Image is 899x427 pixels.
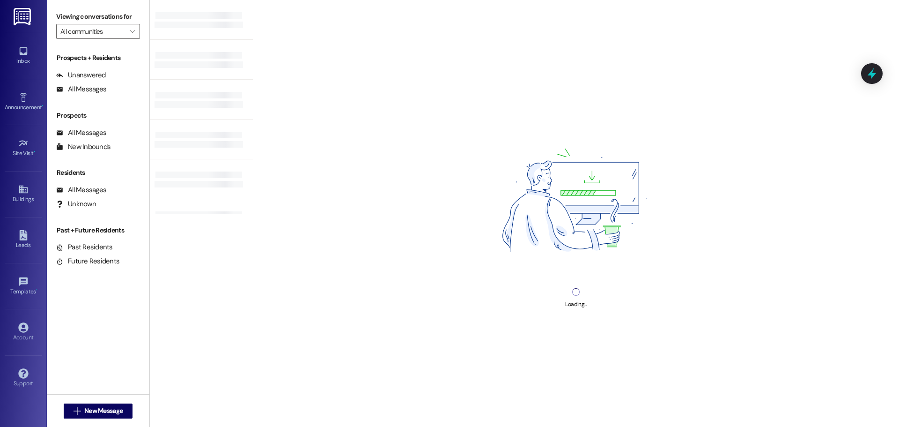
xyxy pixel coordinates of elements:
[5,43,42,68] a: Inbox
[56,256,119,266] div: Future Residents
[47,111,149,120] div: Prospects
[74,407,81,415] i: 
[56,242,113,252] div: Past Residents
[56,142,111,152] div: New Inbounds
[565,300,586,309] div: Loading...
[56,128,106,138] div: All Messages
[14,8,33,25] img: ResiDesk Logo
[34,149,35,155] span: •
[42,103,43,109] span: •
[5,274,42,299] a: Templates •
[60,24,125,39] input: All communities
[5,320,42,345] a: Account
[36,287,37,293] span: •
[5,135,42,161] a: Site Visit •
[130,28,135,35] i: 
[56,70,106,80] div: Unanswered
[56,84,106,94] div: All Messages
[56,185,106,195] div: All Messages
[5,181,42,207] a: Buildings
[47,225,149,235] div: Past + Future Residents
[47,168,149,178] div: Residents
[5,227,42,253] a: Leads
[64,404,133,419] button: New Message
[47,53,149,63] div: Prospects + Residents
[84,406,123,416] span: New Message
[56,9,140,24] label: Viewing conversations for
[56,199,96,209] div: Unknown
[5,366,42,391] a: Support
